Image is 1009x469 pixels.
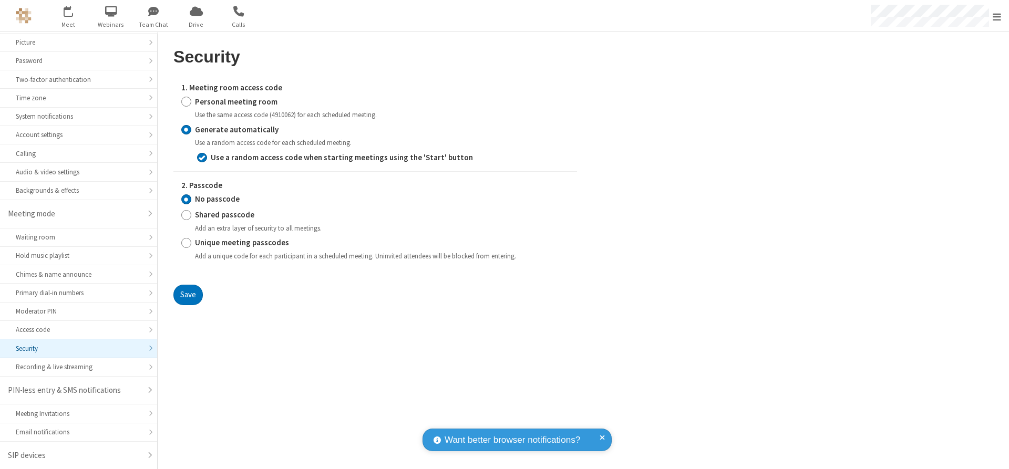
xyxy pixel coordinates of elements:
span: Drive [177,20,216,29]
img: QA Selenium DO NOT DELETE OR CHANGE [16,8,32,24]
span: Team Chat [134,20,173,29]
span: Meet [49,20,88,29]
div: Use the same access code (4910062) for each scheduled meeting. [195,110,569,120]
button: Save [173,285,203,306]
span: Calls [219,20,259,29]
div: Recording & live streaming [16,362,141,372]
div: Meeting mode [8,208,141,220]
div: Access code [16,325,141,335]
h2: Security [173,48,577,66]
div: Primary dial-in numbers [16,288,141,298]
div: Waiting room [16,232,141,242]
iframe: Chat [983,442,1001,462]
div: Moderator PIN [16,306,141,316]
div: Email notifications [16,427,141,437]
label: 1. Meeting room access code [181,82,569,94]
div: Hold music playlist [16,251,141,260]
div: Account settings [16,130,141,140]
span: Webinars [91,20,131,29]
div: Two-factor authentication [16,75,141,85]
div: Calling [16,149,141,159]
div: SIP devices [8,450,141,462]
div: Time zone [16,93,141,103]
div: Backgrounds & effects [16,185,141,195]
div: Security [16,343,141,353]
div: Add a unique code for each participant in a scheduled meeting. Uninvited attendees will be blocke... [195,251,569,261]
strong: Unique meeting passcodes [195,237,289,247]
strong: No passcode [195,194,240,204]
div: Password [16,56,141,66]
div: Picture [16,37,141,47]
div: Chimes & name announce [16,269,141,279]
strong: Personal meeting room [195,97,277,107]
div: Audio & video settings [16,167,141,177]
div: PIN-less entry & SMS notifications [8,384,141,397]
strong: Use a random access code when starting meetings using the 'Start' button [211,152,473,162]
strong: Generate automatically [195,124,279,134]
div: 1 [71,6,78,14]
span: Want better browser notifications? [445,433,580,447]
div: Use a random access code for each scheduled meeting. [195,138,569,148]
div: System notifications [16,111,141,121]
label: 2. Passcode [181,180,569,192]
strong: Shared passcode [195,210,254,220]
div: Meeting Invitations [16,409,141,419]
div: Add an extra layer of security to all meetings. [195,223,569,233]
